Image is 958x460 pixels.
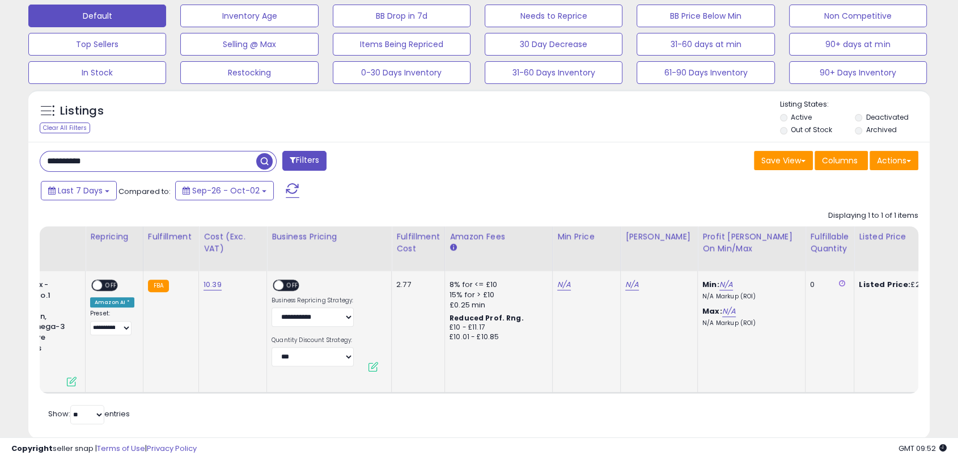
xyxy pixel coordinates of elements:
[90,231,138,243] div: Repricing
[450,323,544,332] div: £10 - £11.17
[396,231,440,255] div: Fulfillment Cost
[722,306,736,317] a: N/A
[192,185,260,196] span: Sep-26 - Oct-02
[450,332,544,342] div: £10.01 - £10.85
[180,33,318,56] button: Selling @ Max
[333,61,470,84] button: 0-30 Days Inventory
[41,181,117,200] button: Last 7 Days
[789,61,927,84] button: 90+ Days Inventory
[204,231,262,255] div: Cost (Exc. VAT)
[791,112,812,122] label: Active
[333,33,470,56] button: Items Being Repriced
[450,231,548,243] div: Amazon Fees
[40,123,90,133] div: Clear All Filters
[28,33,166,56] button: Top Sellers
[866,125,897,134] label: Archived
[48,408,130,419] span: Show: entries
[58,185,103,196] span: Last 7 Days
[815,151,868,170] button: Columns
[60,103,104,119] h5: Listings
[698,226,806,271] th: The percentage added to the cost of goods (COGS) that forms the calculator for Min & Max prices.
[791,125,832,134] label: Out of Stock
[333,5,470,27] button: BB Drop in 7d
[557,231,616,243] div: Min Price
[148,280,169,292] small: FBA
[702,231,800,255] div: Profit [PERSON_NAME] on Min/Max
[450,243,456,253] small: Amazon Fees.
[859,231,957,243] div: Listed Price
[859,280,953,290] div: £29.99
[11,444,197,454] div: seller snap | |
[625,231,693,243] div: [PERSON_NAME]
[90,297,134,307] div: Amazon AI *
[450,290,544,300] div: 15% for > £10
[754,151,813,170] button: Save View
[859,279,910,290] b: Listed Price:
[272,231,387,243] div: Business Pricing
[283,281,302,290] span: OFF
[180,5,318,27] button: Inventory Age
[898,443,947,454] span: 2025-10-10 09:52 GMT
[148,231,194,243] div: Fulfillment
[28,5,166,27] button: Default
[866,112,909,122] label: Deactivated
[637,61,774,84] button: 61-90 Days Inventory
[118,186,171,197] span: Compared to:
[702,319,796,327] p: N/A Markup (ROI)
[719,279,733,290] a: N/A
[102,281,120,290] span: OFF
[822,155,858,166] span: Columns
[282,151,327,171] button: Filters
[780,99,930,110] p: Listing States:
[97,443,145,454] a: Terms of Use
[810,280,845,290] div: 0
[789,5,927,27] button: Non Competitive
[485,61,622,84] button: 31-60 Days Inventory
[11,443,53,454] strong: Copyright
[625,279,639,290] a: N/A
[557,279,571,290] a: N/A
[702,293,796,301] p: N/A Markup (ROI)
[450,280,544,290] div: 8% for <= £10
[810,231,849,255] div: Fulfillable Quantity
[272,297,354,305] label: Business Repricing Strategy:
[485,5,622,27] button: Needs to Reprice
[637,5,774,27] button: BB Price Below Min
[450,313,524,323] b: Reduced Prof. Rng.
[147,443,197,454] a: Privacy Policy
[175,181,274,200] button: Sep-26 - Oct-02
[870,151,918,170] button: Actions
[637,33,774,56] button: 31-60 days at min
[702,279,719,290] b: Min:
[90,310,134,335] div: Preset:
[28,61,166,84] button: In Stock
[702,306,722,316] b: Max:
[180,61,318,84] button: Restocking
[272,336,354,344] label: Quantity Discount Strategy:
[204,279,222,290] a: 10.39
[789,33,927,56] button: 90+ days at min
[828,210,918,221] div: Displaying 1 to 1 of 1 items
[396,280,436,290] div: 2.77
[450,300,544,310] div: £0.25 min
[485,33,622,56] button: 30 Day Decrease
